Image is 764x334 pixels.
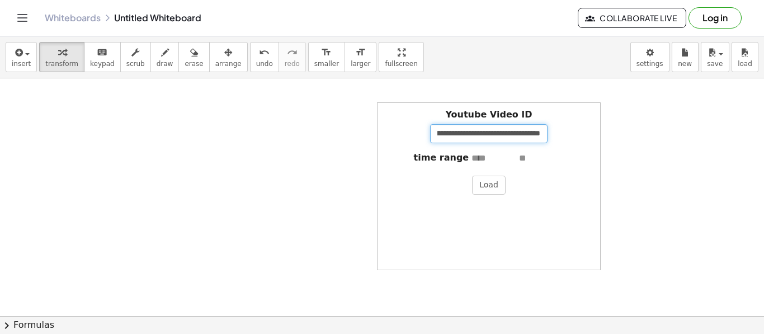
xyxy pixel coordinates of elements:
[157,60,173,68] span: draw
[77,102,300,270] iframe: To enrich screen reader interactions, please activate Accessibility in Grammarly extension settings
[12,60,31,68] span: insert
[414,152,469,164] label: time range
[672,42,699,72] button: new
[445,109,532,121] label: Youtube Video ID
[209,42,248,72] button: arrange
[259,46,270,59] i: undo
[84,42,121,72] button: keyboardkeypad
[636,60,663,68] span: settings
[90,60,115,68] span: keypad
[45,12,101,23] a: Whiteboards
[379,42,423,72] button: fullscreen
[279,42,306,72] button: redoredo
[385,60,417,68] span: fullscreen
[13,9,31,27] button: Toggle navigation
[287,46,298,59] i: redo
[215,60,242,68] span: arrange
[45,60,78,68] span: transform
[308,42,345,72] button: format_sizesmaller
[587,13,677,23] span: Collaborate Live
[250,42,279,72] button: undoundo
[678,60,692,68] span: new
[97,46,107,59] i: keyboard
[150,42,180,72] button: draw
[345,42,376,72] button: format_sizelarger
[351,60,370,68] span: larger
[178,42,209,72] button: erase
[472,176,506,195] button: Load
[285,60,300,68] span: redo
[732,42,758,72] button: load
[256,60,273,68] span: undo
[39,42,84,72] button: transform
[126,60,145,68] span: scrub
[120,42,151,72] button: scrub
[314,60,339,68] span: smaller
[688,7,742,29] button: Log in
[738,60,752,68] span: load
[578,8,686,28] button: Collaborate Live
[355,46,366,59] i: format_size
[701,42,729,72] button: save
[185,60,203,68] span: erase
[707,60,723,68] span: save
[6,42,37,72] button: insert
[321,46,332,59] i: format_size
[630,42,669,72] button: settings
